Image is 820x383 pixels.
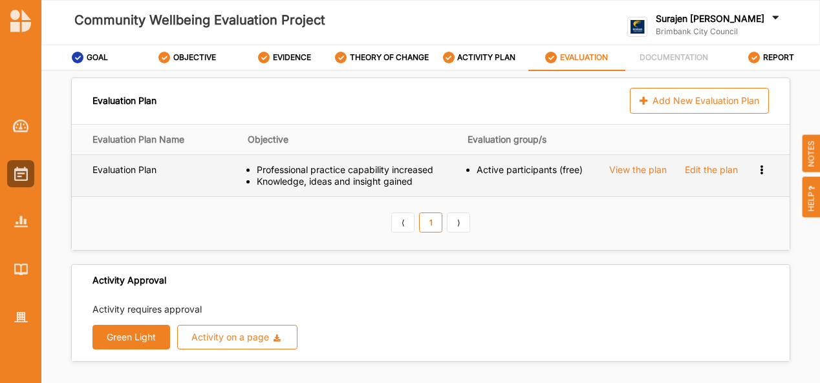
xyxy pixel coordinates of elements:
label: Surajen [PERSON_NAME] [656,13,764,25]
label: Brimbank City Council [656,26,782,37]
label: Community Wellbeing Evaluation Project [74,10,325,31]
img: Library [14,264,28,274]
div: Activity on a page [191,333,269,342]
a: 1 [419,212,442,233]
a: Activities [7,160,34,187]
img: Activities [14,167,28,181]
div: Evaluation Plan Name [92,134,239,145]
div: Active participants (free) [477,164,591,176]
div: Pagination Navigation [389,212,473,234]
div: Professional practice capability increased [257,164,459,176]
p: Activity requires approval [92,303,769,316]
label: GOAL [87,52,108,63]
a: Organisation [7,304,34,331]
img: Organisation [14,312,28,323]
div: View the plan [609,164,667,176]
a: Library [7,256,34,283]
label: OBJECTIVE [173,52,216,63]
span: Activity Approval [92,274,166,286]
img: Reports [14,216,28,227]
label: THEORY OF CHANGE [350,52,429,63]
a: Reports [7,208,34,235]
label: EVIDENCE [273,52,311,63]
img: logo [10,9,31,32]
button: Activity on a page [177,325,298,349]
img: Dashboard [13,119,29,132]
div: Add New Evaluation Plan [630,88,769,114]
label: Evaluation Plan [92,164,156,176]
a: Dashboard [7,112,34,140]
button: Green Light [92,325,170,349]
a: Next item [447,212,470,233]
img: logo [627,17,647,37]
div: Knowledge, ideas and insight gained [257,176,459,187]
div: Evaluation Plan [92,88,156,114]
label: EVALUATION [560,52,608,63]
label: ACTIVITY PLAN [457,52,515,63]
th: Evaluation group/s [468,124,600,154]
div: Edit the plan [685,164,738,176]
th: Objective [248,124,468,154]
a: Previous item [391,212,415,233]
label: DOCUMENTATION [640,52,708,63]
label: REPORT [763,52,794,63]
